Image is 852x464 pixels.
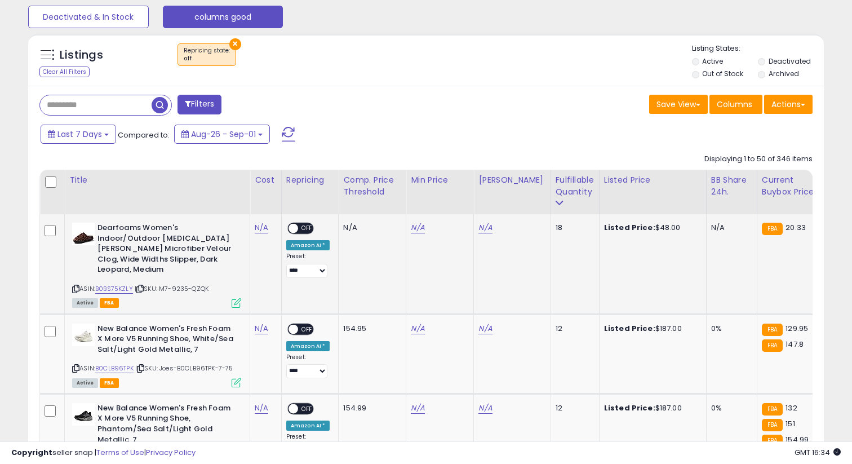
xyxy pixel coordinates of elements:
[255,174,277,186] div: Cost
[28,6,149,28] button: Deactivated & In Stock
[786,418,795,429] span: 151
[478,403,492,414] a: N/A
[135,284,208,293] span: | SKU: M7-9235-QZQK
[556,324,591,334] div: 12
[184,55,230,63] div: off
[411,323,424,334] a: N/A
[298,404,316,414] span: OFF
[604,323,655,334] b: Listed Price:
[343,403,397,413] div: 154.99
[764,95,813,114] button: Actions
[72,223,241,306] div: ASIN:
[72,298,98,308] span: All listings currently available for purchase on Amazon
[69,174,245,186] div: Title
[717,99,752,110] span: Columns
[41,125,116,144] button: Last 7 Days
[762,339,783,352] small: FBA
[711,403,748,413] div: 0%
[556,223,591,233] div: 18
[604,403,698,413] div: $187.00
[343,324,397,334] div: 154.95
[298,224,316,233] span: OFF
[786,222,806,233] span: 20.33
[769,56,811,66] label: Deactivated
[11,447,52,458] strong: Copyright
[478,174,545,186] div: [PERSON_NAME]
[786,403,797,413] span: 132
[72,403,95,426] img: 31CZPLDiowL._SL40_.jpg
[604,222,655,233] b: Listed Price:
[556,403,591,413] div: 12
[229,38,241,50] button: ×
[286,341,330,351] div: Amazon AI *
[72,324,241,386] div: ASIN:
[72,324,95,346] img: 31QOsYXeeYL._SL40_.jpg
[57,129,102,140] span: Last 7 Days
[191,129,256,140] span: Aug-26 - Sep-01
[135,364,233,373] span: | SKU: Joes-B0CLB96TPK-7-75
[343,174,401,198] div: Comp. Price Threshold
[95,364,134,373] a: B0CLB96TPK
[709,95,762,114] button: Columns
[146,447,196,458] a: Privacy Policy
[95,284,133,294] a: B0BS75KZLY
[704,154,813,165] div: Displaying 1 to 50 of 346 items
[786,339,804,350] span: 147.8
[762,223,783,235] small: FBA
[72,378,98,388] span: All listings currently available for purchase on Amazon
[97,324,234,358] b: New Balance Women's Fresh Foam X More V5 Running Shoe, White/Sea Salt/Light Gold Metallic, 7
[478,323,492,334] a: N/A
[97,403,234,448] b: New Balance Women's Fresh Foam X More V5 Running Shoe, Phantom/Sea Salt/Light Gold Metallic, 7
[411,222,424,233] a: N/A
[762,419,783,431] small: FBA
[786,323,808,334] span: 129.95
[604,223,698,233] div: $48.00
[286,353,330,379] div: Preset:
[60,47,103,63] h5: Listings
[795,447,841,458] span: 2025-09-10 16:34 GMT
[711,174,752,198] div: BB Share 24h.
[286,421,330,431] div: Amazon AI *
[411,174,469,186] div: Min Price
[100,378,119,388] span: FBA
[174,125,270,144] button: Aug-26 - Sep-01
[769,69,799,78] label: Archived
[286,174,334,186] div: Repricing
[255,323,268,334] a: N/A
[286,253,330,278] div: Preset:
[478,222,492,233] a: N/A
[163,6,283,28] button: columns good
[184,46,230,63] span: Repricing state :
[702,56,723,66] label: Active
[702,69,743,78] label: Out of Stock
[604,174,702,186] div: Listed Price
[556,174,594,198] div: Fulfillable Quantity
[39,67,90,77] div: Clear All Filters
[255,222,268,233] a: N/A
[11,448,196,458] div: seller snap | |
[711,223,748,233] div: N/A
[97,223,234,278] b: Dearfoams Women's Indoor/Outdoor [MEDICAL_DATA] [PERSON_NAME] Microfiber Velour Clog, Wide Widths...
[692,43,824,54] p: Listing States:
[177,95,221,114] button: Filters
[298,324,316,334] span: OFF
[762,403,783,416] small: FBA
[343,223,397,233] div: N/A
[604,324,698,334] div: $187.00
[649,95,708,114] button: Save View
[411,403,424,414] a: N/A
[762,324,783,336] small: FBA
[255,403,268,414] a: N/A
[286,240,330,250] div: Amazon AI *
[711,324,748,334] div: 0%
[762,174,820,198] div: Current Buybox Price
[604,403,655,413] b: Listed Price:
[72,223,95,245] img: 41TOmEPDR0L._SL40_.jpg
[100,298,119,308] span: FBA
[118,130,170,140] span: Compared to:
[96,447,144,458] a: Terms of Use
